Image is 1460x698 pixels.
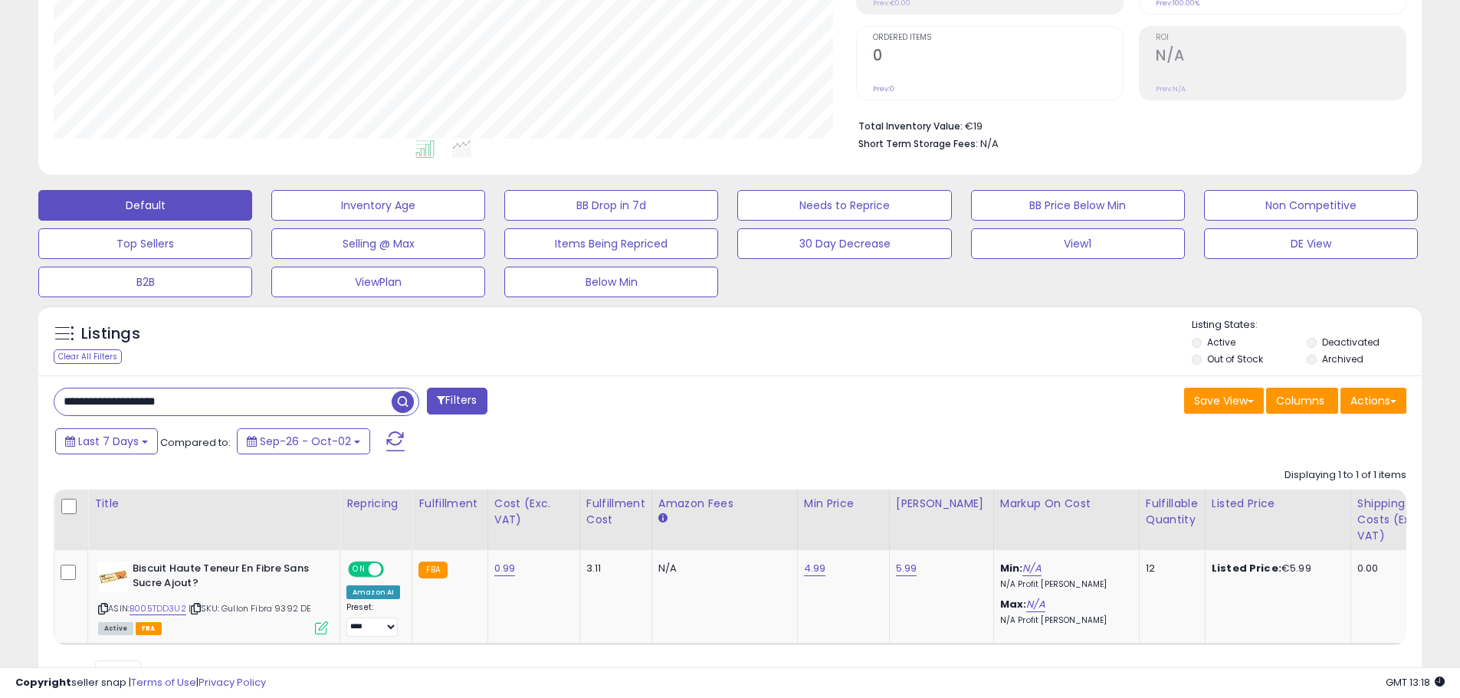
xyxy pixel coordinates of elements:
small: Amazon Fees. [658,512,668,526]
div: Displaying 1 to 1 of 1 items [1284,468,1406,483]
div: [PERSON_NAME] [896,496,987,512]
div: Fulfillment [418,496,481,512]
div: 12 [1146,562,1193,575]
div: seller snap | | [15,676,266,690]
button: Selling @ Max [271,228,485,259]
span: Sep-26 - Oct-02 [260,434,351,449]
a: 0.99 [494,561,516,576]
strong: Copyright [15,675,71,690]
a: Privacy Policy [198,675,266,690]
b: Max: [1000,597,1027,611]
span: | SKU: Gullon Fibra 9392 DE [189,602,312,614]
div: Listed Price [1212,496,1344,512]
button: Below Min [504,267,718,297]
a: B005TDD3U2 [130,602,186,615]
span: N/A [980,136,999,151]
button: Filters [427,388,487,415]
a: 5.99 [896,561,917,576]
img: 41BGP33yFrL._SL40_.jpg [98,562,129,592]
button: B2B [38,267,252,297]
a: N/A [1022,561,1041,576]
div: Min Price [804,496,883,512]
button: Actions [1340,388,1406,414]
button: Inventory Age [271,190,485,221]
label: Out of Stock [1207,352,1263,365]
h2: N/A [1156,47,1406,67]
div: N/A [658,562,786,575]
span: Compared to: [160,435,231,450]
a: N/A [1026,597,1045,612]
button: Columns [1266,388,1338,414]
label: Archived [1322,352,1363,365]
div: Cost (Exc. VAT) [494,496,573,528]
button: Last 7 Days [55,428,158,454]
h5: Listings [81,323,140,345]
button: Items Being Repriced [504,228,718,259]
label: Active [1207,336,1235,349]
div: Amazon AI [346,585,400,599]
label: Deactivated [1322,336,1380,349]
span: Ordered Items [873,34,1123,42]
p: N/A Profit [PERSON_NAME] [1000,615,1127,626]
b: Total Inventory Value: [858,120,963,133]
button: 30 Day Decrease [737,228,951,259]
small: Prev: 0 [873,84,894,93]
th: The percentage added to the cost of goods (COGS) that forms the calculator for Min & Max prices. [993,490,1139,550]
b: Min: [1000,561,1023,575]
div: Preset: [346,602,400,637]
div: Title [94,496,333,512]
button: Top Sellers [38,228,252,259]
button: Default [38,190,252,221]
div: 3.11 [586,562,640,575]
span: All listings currently available for purchase on Amazon [98,622,133,635]
span: FBA [136,622,162,635]
span: ROI [1156,34,1406,42]
div: €5.99 [1212,562,1339,575]
span: Show: entries [65,665,176,680]
button: DE View [1204,228,1418,259]
p: N/A Profit [PERSON_NAME] [1000,579,1127,590]
div: Fulfillment Cost [586,496,645,528]
button: View1 [971,228,1185,259]
span: Last 7 Days [78,434,139,449]
span: Columns [1276,393,1324,408]
button: Save View [1184,388,1264,414]
a: 4.99 [804,561,826,576]
p: Listing States: [1192,318,1422,333]
div: Shipping Costs (Exc. VAT) [1357,496,1436,544]
button: BB Price Below Min [971,190,1185,221]
button: ViewPlan [271,267,485,297]
span: ON [349,563,369,576]
button: Non Competitive [1204,190,1418,221]
span: 2025-10-10 13:18 GMT [1386,675,1445,690]
a: Terms of Use [131,675,196,690]
b: Listed Price: [1212,561,1281,575]
div: Markup on Cost [1000,496,1133,512]
small: FBA [418,562,447,578]
small: Prev: N/A [1156,84,1186,93]
div: Fulfillable Quantity [1146,496,1199,528]
button: BB Drop in 7d [504,190,718,221]
button: Sep-26 - Oct-02 [237,428,370,454]
div: Clear All Filters [54,349,122,364]
div: 0.00 [1357,562,1431,575]
button: Needs to Reprice [737,190,951,221]
div: Repricing [346,496,405,512]
div: Amazon Fees [658,496,791,512]
b: Biscuit Haute Teneur En Fibre Sans Sucre Ajout? [133,562,319,594]
span: OFF [382,563,406,576]
div: ASIN: [98,562,328,633]
b: Short Term Storage Fees: [858,137,978,150]
h2: 0 [873,47,1123,67]
li: €19 [858,116,1395,134]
